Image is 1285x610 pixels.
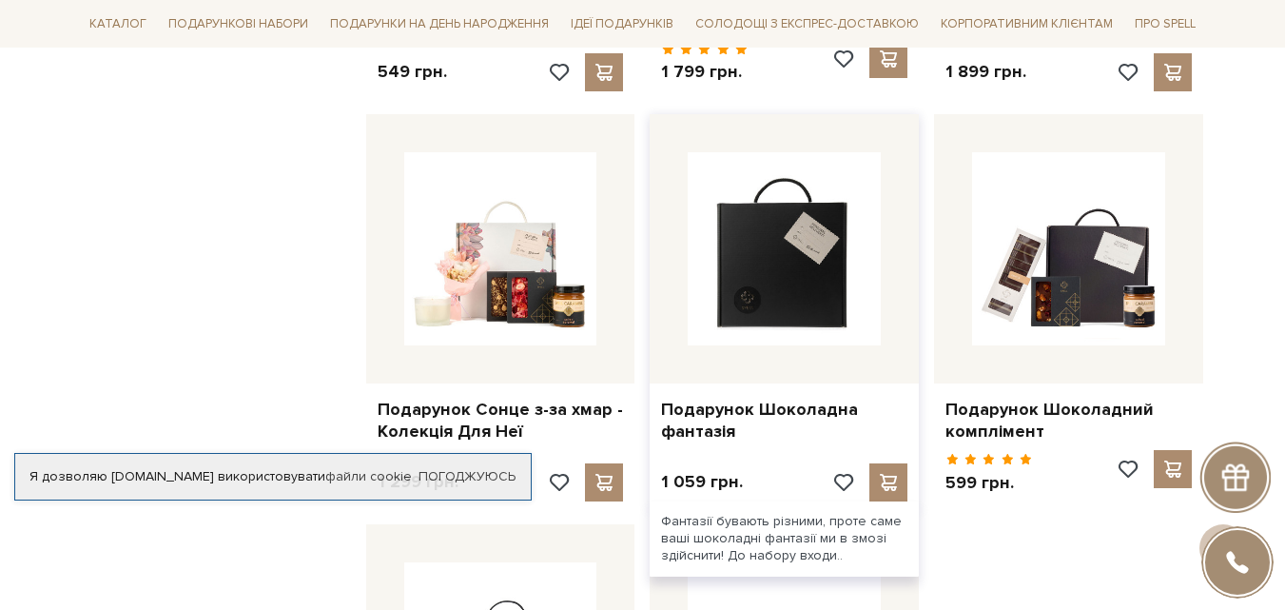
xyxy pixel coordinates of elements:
[688,8,926,40] a: Солодощі з експрес-доставкою
[325,468,412,484] a: файли cookie
[661,61,748,83] p: 1 799 грн.
[688,152,881,345] img: Подарунок Шоколадна фантазія
[945,472,1032,494] p: 599 грн.
[661,471,743,493] p: 1 059 грн.
[419,468,516,485] a: Погоджуюсь
[945,61,1026,83] p: 1 899 грн.
[945,399,1192,443] a: Подарунок Шоколадний комплімент
[322,10,556,39] span: Подарунки на День народження
[82,10,154,39] span: Каталог
[161,10,316,39] span: Подарункові набори
[15,468,531,485] div: Я дозволяю [DOMAIN_NAME] використовувати
[1127,10,1203,39] span: Про Spell
[933,8,1120,40] a: Корпоративним клієнтам
[661,399,907,443] a: Подарунок Шоколадна фантазія
[378,61,447,83] p: 549 грн.
[650,502,919,577] div: Фантазії бувають різними, проте саме ваші шоколадні фантазії ми в змозі здійснити! До набору входи..
[378,399,624,443] a: Подарунок Сонце з-за хмар - Колекція Для Неї
[563,10,681,39] span: Ідеї подарунків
